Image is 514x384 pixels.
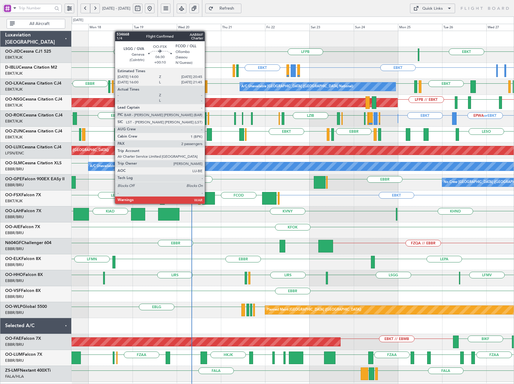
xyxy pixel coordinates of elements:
[5,230,24,236] a: EBBR/BRU
[5,198,23,204] a: EBKT/KJK
[5,368,20,373] span: ZS-LMF
[5,257,41,261] a: OO-ELKFalcon 8X
[5,193,21,197] span: OO-FSX
[410,4,455,13] button: Quick Links
[177,24,221,31] div: Wed 20
[5,294,24,299] a: EBBR/BRU
[16,22,63,26] span: All Aircraft
[5,150,24,156] a: LFSN/ENC
[5,103,23,108] a: EBKT/KJK
[215,6,239,11] span: Refresh
[5,161,22,165] span: OO-SLM
[5,65,57,70] a: D-IBLUCessna Citation M2
[5,273,23,277] span: OO-HHO
[5,305,47,309] a: OO-WLPGlobal 5500
[398,24,442,31] div: Mon 25
[5,241,51,245] a: N604GFChallenger 604
[5,278,24,283] a: EBBR/BRU
[5,352,42,357] a: OO-LUMFalcon 7X
[5,209,22,213] span: OO-LAH
[5,374,24,379] a: FALA/HLA
[310,24,354,31] div: Sat 23
[5,262,24,268] a: EBBR/BRU
[5,65,19,70] span: D-IBLU
[5,310,24,315] a: EBBR/BRU
[7,19,65,29] button: All Aircraft
[5,49,51,54] a: OO-JIDCessna CJ1 525
[88,24,133,31] div: Mon 18
[5,241,21,245] span: N604GF
[5,273,43,277] a: OO-HHOFalcon 8X
[90,162,150,171] div: A/C Unavailable [GEOGRAPHIC_DATA]
[5,368,51,373] a: ZS-LMFNextant 400XTi
[5,113,63,117] a: OO-ROKCessna Citation CJ4
[5,246,24,252] a: EBBR/BRU
[5,71,23,76] a: EBKT/KJK
[5,49,20,54] span: OO-JID
[422,6,443,12] div: Quick Links
[5,129,23,133] span: OO-ZUN
[265,24,309,31] div: Fri 22
[5,352,23,357] span: OO-LUM
[19,4,53,13] input: Trip Number
[5,214,24,220] a: EBBR/BRU
[5,342,24,347] a: EBBR/BRU
[5,257,21,261] span: OO-ELK
[192,194,262,203] div: Planned Maint Kortrijk-[GEOGRAPHIC_DATA]
[5,336,21,341] span: OO-FAE
[354,24,398,31] div: Sun 24
[5,145,61,149] a: OO-LUXCessna Citation CJ4
[5,193,41,197] a: OO-FSXFalcon 7X
[134,82,246,91] div: A/C Unavailable [GEOGRAPHIC_DATA] ([GEOGRAPHIC_DATA] National)
[5,289,21,293] span: OO-VSF
[221,24,265,31] div: Thu 21
[5,177,22,181] span: OO-GPE
[5,97,62,101] a: OO-NSGCessna Citation CJ4
[5,225,40,229] a: OO-AIEFalcon 7X
[5,182,24,188] a: EBBR/BRU
[133,24,177,31] div: Tue 19
[5,113,23,117] span: OO-ROK
[205,4,241,13] button: Refresh
[5,358,24,363] a: EBBR/BRU
[5,177,65,181] a: OO-GPEFalcon 900EX EASy II
[5,97,23,101] span: OO-NSG
[5,55,23,60] a: EBKT/KJK
[5,81,22,85] span: OO-LXA
[5,289,41,293] a: OO-VSFFalcon 8X
[5,145,22,149] span: OO-LUX
[267,305,361,314] div: Planned Maint [GEOGRAPHIC_DATA] ([GEOGRAPHIC_DATA])
[5,81,61,85] a: OO-LXACessna Citation CJ4
[5,135,23,140] a: EBKT/KJK
[5,336,41,341] a: OO-FAEFalcon 7X
[5,305,23,309] span: OO-WLP
[442,24,486,31] div: Tue 26
[5,225,20,229] span: OO-AIE
[5,87,23,92] a: EBKT/KJK
[5,161,62,165] a: OO-SLMCessna Citation XLS
[5,209,41,213] a: OO-LAHFalcon 7X
[102,6,130,11] span: [DATE] - [DATE]
[5,129,62,133] a: OO-ZUNCessna Citation CJ4
[5,119,23,124] a: EBKT/KJK
[5,166,24,172] a: EBBR/BRU
[241,82,353,91] div: A/C Unavailable [GEOGRAPHIC_DATA] ([GEOGRAPHIC_DATA] National)
[73,18,83,23] div: [DATE]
